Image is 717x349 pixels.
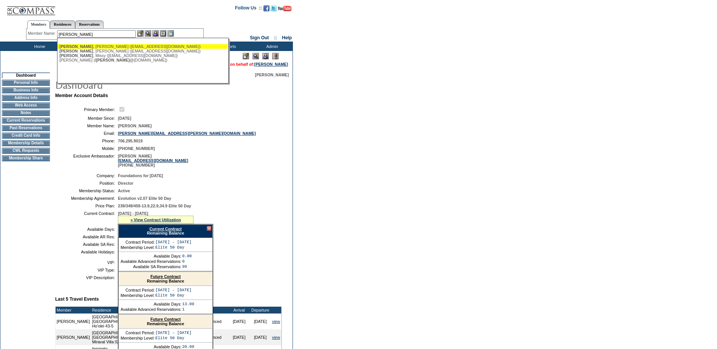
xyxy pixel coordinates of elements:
[118,154,188,167] span: [PERSON_NAME] [PHONE_NUMBER]
[272,53,279,59] img: Log Concern/Member Elevation
[252,53,259,59] img: View Mode
[274,35,277,40] span: ::
[118,139,142,143] span: 706.295.9019
[254,62,288,66] a: [PERSON_NAME]
[202,329,228,345] td: Advanced
[155,240,192,244] td: [DATE] - [DATE]
[59,44,93,49] span: [PERSON_NAME]
[118,211,148,216] span: [DATE] - [DATE]
[28,30,57,37] div: Member Name:
[271,5,277,11] img: Follow us on Twitter
[75,20,104,28] a: Reservations
[271,8,277,12] a: Follow us on Twitter
[243,53,249,59] img: Edit Mode
[58,188,115,193] td: Membership Status:
[17,42,60,51] td: Home
[121,264,181,269] td: Available SA Reservations:
[58,116,115,120] td: Member Since:
[118,146,155,151] span: [PHONE_NUMBER]
[263,8,269,12] a: Become our fan on Facebook
[91,313,203,329] td: [GEOGRAPHIC_DATA], [US_STATE] - Ho'olei Villas at [GEOGRAPHIC_DATA] Ho'olei 43-5
[58,268,115,272] td: VIP Type:
[58,181,115,185] td: Position:
[145,30,151,37] img: View
[55,93,108,98] b: Member Account Details
[272,319,280,324] a: view
[2,110,50,116] td: Notes
[202,313,228,329] td: Advanced
[263,5,269,11] img: Become our fan on Facebook
[229,307,250,313] td: Arrival
[56,313,91,329] td: [PERSON_NAME]
[155,336,192,340] td: Elite 50 Day
[121,254,181,258] td: Available Days:
[121,240,155,244] td: Contract Period:
[58,173,115,178] td: Company:
[58,124,115,128] td: Member Name:
[182,259,192,264] td: 0
[119,272,212,286] div: Remaining Balance
[119,315,212,329] div: Remaining Balance
[2,95,50,101] td: Address Info
[118,196,171,201] span: Evolution v2.07 Elite 50 Day
[91,329,203,345] td: [GEOGRAPHIC_DATA], [US_STATE] - [GEOGRAPHIC_DATA] [US_STATE] Resort & Spa Miraval Villa 02
[118,124,152,128] span: [PERSON_NAME]
[56,329,91,345] td: [PERSON_NAME]
[137,30,144,37] img: b_edit.gif
[59,58,226,62] div: [PERSON_NAME] (l @[DOMAIN_NAME])
[121,330,155,335] td: Contract Period:
[130,218,181,222] a: » View Contract Utilization
[58,211,115,224] td: Current Contract:
[58,196,115,201] td: Membership Agreement:
[56,307,91,313] td: Member
[262,53,269,59] img: Impersonate
[272,335,280,340] a: view
[250,313,271,329] td: [DATE]
[250,329,271,345] td: [DATE]
[50,20,75,28] a: Residences
[250,35,269,40] a: Sign Out
[155,245,192,250] td: Elite 50 Day
[282,35,292,40] a: Help
[182,344,194,349] td: 20.00
[118,181,133,185] span: Director
[150,317,181,321] a: Future Contract
[2,148,50,154] td: CWL Requests
[2,117,50,124] td: Current Reservations
[59,44,226,49] div: , [PERSON_NAME] ([EMAIL_ADDRESS][DOMAIN_NAME])
[58,235,115,239] td: Available AR Res:
[155,288,192,292] td: [DATE] - [DATE]
[58,106,115,113] td: Primary Member:
[155,330,192,335] td: [DATE] - [DATE]
[58,275,115,280] td: VIP Description:
[152,30,159,37] img: Impersonate
[58,204,115,208] td: Price Plan:
[121,336,155,340] td: Membership Level:
[278,6,291,11] img: Subscribe to our YouTube Channel
[182,307,194,312] td: 1
[235,5,262,14] td: Follow Us ::
[118,158,188,163] a: [EMAIL_ADDRESS][DOMAIN_NAME]
[118,188,130,193] span: Active
[118,204,191,208] span: 239/349/459-13.9,22.9,34.9 Elite 50 Day
[118,173,163,178] span: Foundations for [DATE]
[58,154,115,167] td: Exclusive Ambassador:
[160,30,166,37] img: Reservations
[149,227,181,231] a: Current Contract
[155,293,192,298] td: Elite 50 Day
[58,131,115,136] td: Email:
[121,288,155,292] td: Contract Period:
[59,53,93,58] span: [PERSON_NAME]
[91,307,203,313] td: Residence
[249,42,293,51] td: Admin
[182,302,194,306] td: 13.00
[58,139,115,143] td: Phone:
[121,245,155,250] td: Membership Level:
[121,307,181,312] td: Available Advanced Reservations:
[2,73,50,78] td: Dashboard
[59,53,226,58] div: , Missy ([EMAIL_ADDRESS][DOMAIN_NAME])
[182,264,192,269] td: 99
[118,116,131,120] span: [DATE]
[121,302,181,306] td: Available Days:
[58,260,115,265] td: VIP:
